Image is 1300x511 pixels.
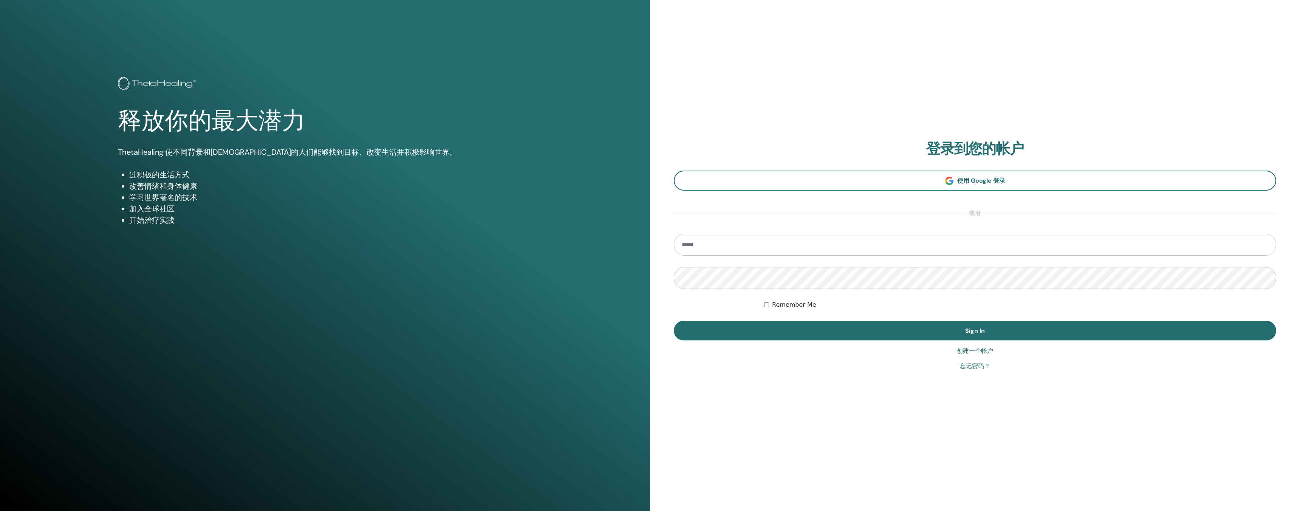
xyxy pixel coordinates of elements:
[674,171,1276,191] a: 使用 Google 登录
[957,346,993,356] a: 创建一个帐户
[118,107,532,135] h1: 释放你的最大潜力
[965,209,985,218] span: 或者
[764,300,1276,309] div: Keep me authenticated indefinitely or until I manually logout
[129,192,532,203] li: 学习世界著名的技术
[965,327,985,335] span: Sign In
[129,203,532,214] li: 加入全球社区
[129,180,532,192] li: 改善情绪和身体健康
[960,362,990,371] a: 忘记密码？
[772,300,816,309] label: Remember Me
[129,214,532,226] li: 开始治疗实践
[674,321,1276,340] button: Sign In
[129,169,532,180] li: 过积极的生活方式
[118,146,532,158] p: ThetaHealing 使不同背景和[DEMOGRAPHIC_DATA]的人们能够找到目标、改变生活并积极影响世界。
[674,140,1276,158] h2: 登录到您的帐户
[957,177,1005,185] span: 使用 Google 登录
